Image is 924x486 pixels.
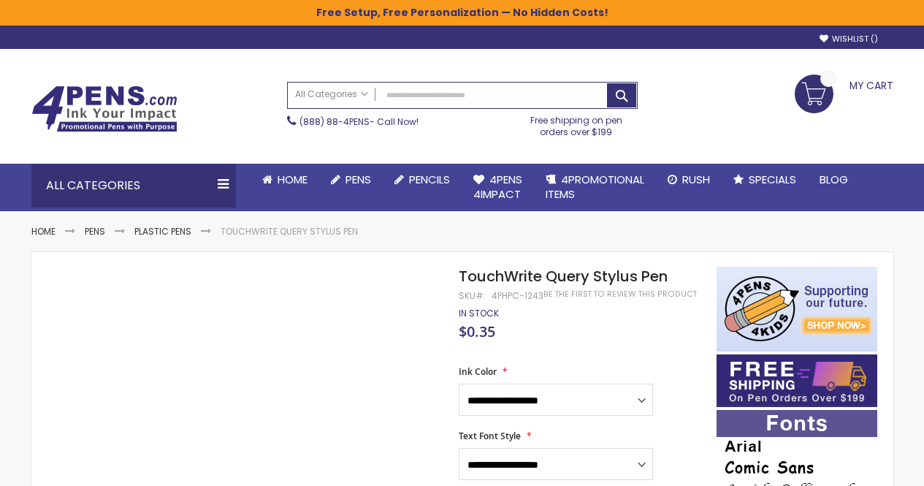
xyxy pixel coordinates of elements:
span: Pens [345,172,371,187]
a: Rush [656,164,722,196]
span: Blog [820,172,848,187]
a: Pens [319,164,383,196]
a: 4PROMOTIONALITEMS [534,164,656,211]
a: Home [251,164,319,196]
a: Pencils [383,164,462,196]
a: 4Pens4impact [462,164,534,211]
span: 4PROMOTIONAL ITEMS [546,172,644,202]
span: Rush [682,172,710,187]
span: TouchWrite Query Stylus Pen [459,266,668,286]
div: Availability [459,308,499,319]
div: Free shipping on pen orders over $199 [515,109,638,138]
span: $0.35 [459,322,495,341]
div: All Categories [31,164,236,208]
span: Home [278,172,308,187]
a: Specials [722,164,808,196]
img: Free shipping on orders over $199 [717,354,877,407]
span: Specials [749,172,796,187]
a: Be the first to review this product [543,289,697,300]
strong: SKU [459,289,486,302]
span: - Call Now! [299,115,419,128]
a: All Categories [288,83,375,107]
span: All Categories [295,88,368,100]
span: Text Font Style [459,430,521,442]
span: Ink Color [459,365,497,378]
img: 4pens 4 kids [717,267,877,352]
img: 4Pens Custom Pens and Promotional Products [31,86,177,132]
a: Home [31,225,56,238]
a: Pens [85,225,105,238]
a: Wishlist [820,34,878,45]
span: Pencils [409,172,450,187]
li: TouchWrite Query Stylus Pen [221,226,358,238]
span: In stock [459,307,499,319]
span: 4Pens 4impact [473,172,522,202]
a: Blog [808,164,860,196]
a: Plastic Pens [134,225,191,238]
a: (888) 88-4PENS [299,115,370,128]
div: 4PHPC-1243 [492,290,543,302]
